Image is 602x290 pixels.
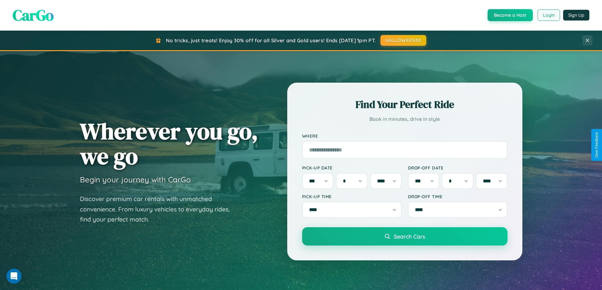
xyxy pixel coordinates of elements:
[13,5,54,26] span: CarGo
[488,9,533,21] button: Become a Host
[166,37,376,44] span: No tricks, just treats! Enjoy 30% off for all Silver and Gold users! Ends [DATE] 1pm PT.
[302,115,508,124] p: Book in minutes, drive in style
[80,194,238,225] p: Discover premium car rentals with unmatched convenience. From luxury vehicles to everyday rides, ...
[302,165,402,170] label: Pick-up Date
[563,10,589,21] button: Sign Up
[394,233,425,240] span: Search Cars
[408,194,508,199] label: Drop-off Time
[80,119,258,169] h1: Wherever you go, we go
[6,269,21,284] iframe: Intercom live chat
[380,35,426,46] button: HALLOWEEN30
[302,133,508,139] label: Where
[594,132,599,158] div: Give Feedback
[302,98,508,111] h2: Find Your Perfect Ride
[408,165,508,170] label: Drop-off Date
[302,194,402,199] label: Pick-up Time
[80,175,191,184] h3: Begin your journey with CarGo
[538,9,560,21] button: Login
[302,227,508,246] button: Search Cars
